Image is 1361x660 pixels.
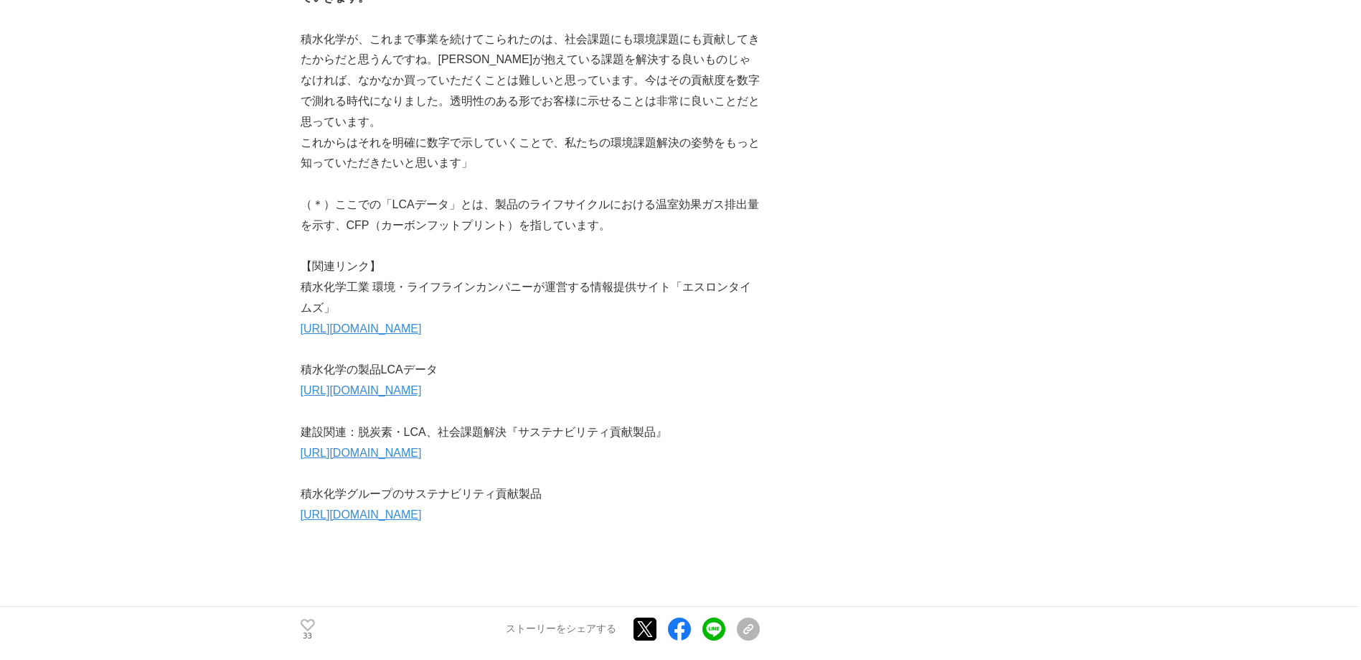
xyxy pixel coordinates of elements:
a: [URL][DOMAIN_NAME] [301,447,422,459]
p: 積水化学工業 環境・ライフラインカンパニーが運営する情報提供サイト「エスロンタイムズ」 [301,277,760,319]
a: [URL][DOMAIN_NAME] [301,508,422,521]
p: 建設関連：脱炭素・LCA、社会課題解決『サステナビリティ貢献製品』 [301,422,760,443]
p: 積水化学が、これまで事業を続けてこられたのは、社会課題にも環境課題にも貢献してきたからだと思うんですね。[PERSON_NAME]が抱えている課題を解決する良いものじゃなければ、なかなか買ってい... [301,29,760,133]
p: （＊）ここでの「LCAデータ」とは、製品のライフサイクルにおける温室効果ガス排出量を示す、CFP（カーボンフットプリント）を指しています。 [301,195,760,236]
p: ストーリーをシェアする [506,623,616,636]
p: 33 [301,633,315,640]
p: これからはそれを明確に数字で示していくことで、私たちの環境課題解決の姿勢をもっと知っていただきたいと思います」 [301,133,760,175]
p: 積水化学グループのサステナビリティ貢献製品 [301,484,760,505]
p: 【関連リンク】 [301,256,760,277]
p: 積水化学の製品LCAデータ [301,360,760,381]
a: [URL][DOMAIN_NAME] [301,384,422,396]
a: [URL][DOMAIN_NAME] [301,322,422,335]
